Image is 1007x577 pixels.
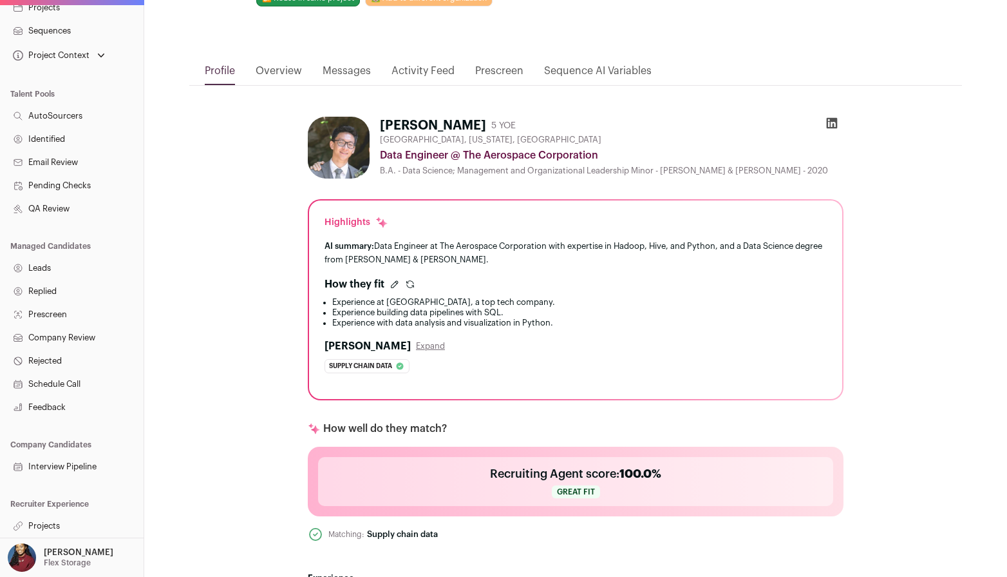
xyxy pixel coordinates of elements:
span: [GEOGRAPHIC_DATA], [US_STATE], [GEOGRAPHIC_DATA] [380,135,601,145]
div: Highlights [325,216,388,229]
p: How well do they match? [323,421,447,436]
p: [PERSON_NAME] [44,547,113,558]
div: Data Engineer at The Aerospace Corporation with expertise in Hadoop, Hive, and Python, and a Data... [325,239,827,266]
button: Open dropdown [5,543,116,572]
a: Overview [256,63,302,85]
div: Project Context [10,50,89,61]
div: Data Engineer @ The Aerospace Corporation [380,148,843,163]
li: Experience with data analysis and visualization in Python. [332,318,827,328]
button: Expand [416,341,445,351]
span: 100.0% [619,468,661,480]
li: Experience at [GEOGRAPHIC_DATA], a top tech company. [332,297,827,308]
h2: Recruiting Agent score: [490,465,661,483]
img: 10010497-medium_jpg [8,543,36,572]
span: Supply chain data [329,360,392,373]
div: 5 YOE [491,119,516,132]
a: Activity Feed [391,63,455,85]
button: Open dropdown [10,46,108,64]
a: Prescreen [475,63,523,85]
h2: How they fit [325,277,384,292]
h2: [PERSON_NAME] [325,338,411,354]
img: 7f0a4259c23d7500436c34cbfb6edf380945ca04113ce2c4fc2dfdf46ec91789.jpg [308,117,370,179]
a: Profile [205,63,235,85]
div: Supply chain data [367,529,438,540]
a: Sequence AI Variables [544,63,652,85]
span: AI summary: [325,242,374,250]
span: Great fit [552,485,600,498]
div: Matching: [328,529,364,540]
li: Experience building data pipelines with SQL. [332,308,827,318]
p: Flex Storage [44,558,91,568]
a: Messages [323,63,371,85]
h1: [PERSON_NAME] [380,117,486,135]
div: B.A. - Data Science; Management and Organizational Leadership Minor - [PERSON_NAME] & [PERSON_NAM... [380,166,843,176]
